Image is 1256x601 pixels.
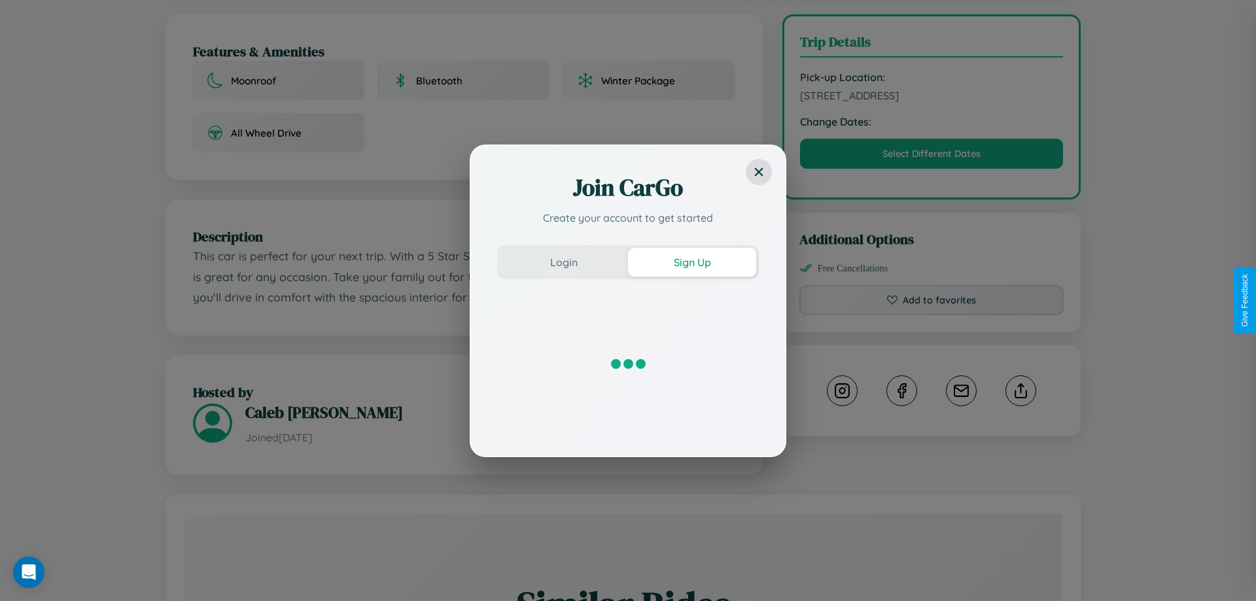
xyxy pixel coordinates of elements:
div: Give Feedback [1240,274,1249,327]
p: Create your account to get started [497,210,759,226]
button: Sign Up [628,248,756,277]
h2: Join CarGo [497,172,759,203]
button: Login [500,248,628,277]
div: Open Intercom Messenger [13,557,44,588]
